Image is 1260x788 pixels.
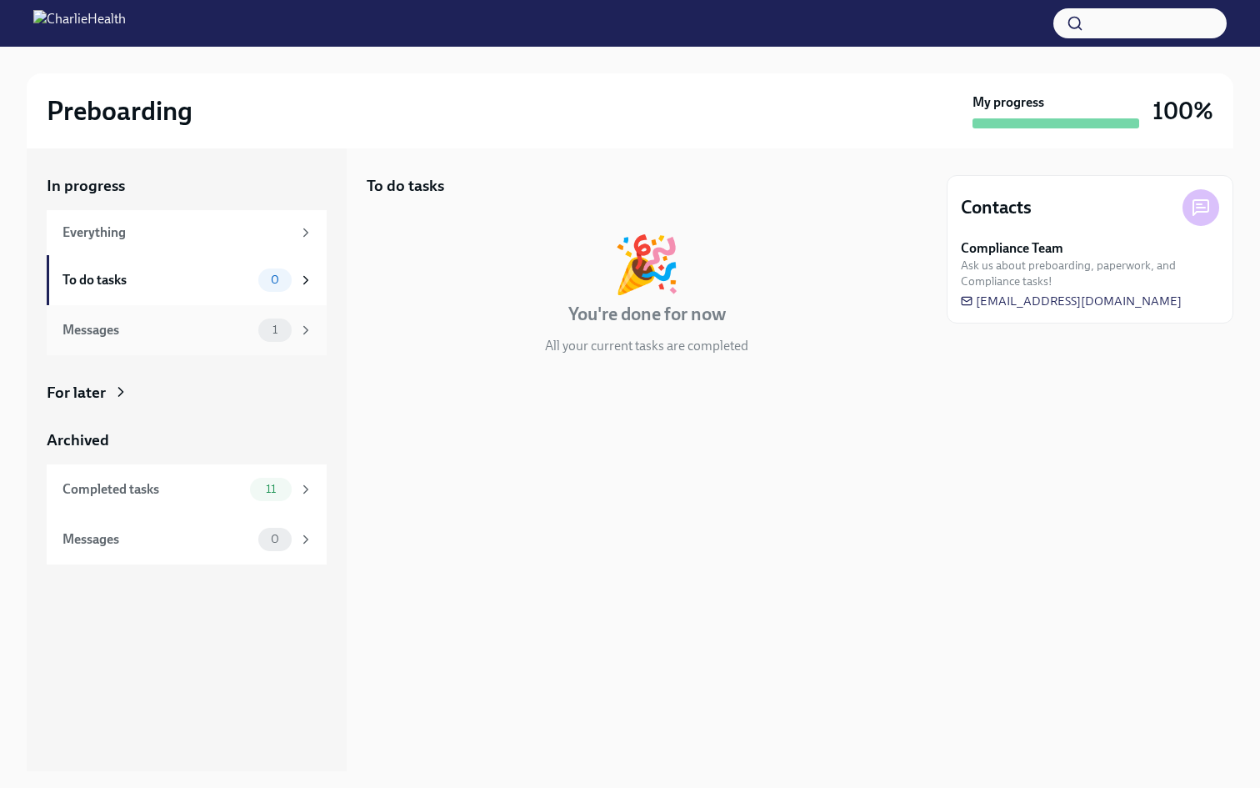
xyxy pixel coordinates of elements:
[62,480,243,499] div: Completed tasks
[47,514,327,565] a: Messages0
[1152,96,1213,126] h3: 100%
[568,302,726,327] h4: You're done for now
[972,93,1044,112] strong: My progress
[961,258,1219,289] span: Ask us about preboarding, paperwork, and Compliance tasks!
[62,321,252,339] div: Messages
[256,483,286,495] span: 11
[961,195,1032,220] h4: Contacts
[961,293,1182,309] a: [EMAIL_ADDRESS][DOMAIN_NAME]
[545,337,748,355] p: All your current tasks are completed
[612,237,681,292] div: 🎉
[47,255,327,305] a: To do tasks0
[47,382,327,404] a: For later
[47,464,327,514] a: Completed tasks11
[367,175,444,197] h5: To do tasks
[47,305,327,355] a: Messages1
[47,382,106,404] div: For later
[62,530,252,549] div: Messages
[262,324,287,336] span: 1
[62,271,252,289] div: To do tasks
[261,274,289,286] span: 0
[47,429,327,451] a: Archived
[33,10,126,37] img: CharlieHealth
[47,175,327,197] a: In progress
[261,533,289,545] span: 0
[47,210,327,255] a: Everything
[47,94,192,128] h2: Preboarding
[62,223,292,242] div: Everything
[961,239,1063,258] strong: Compliance Team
